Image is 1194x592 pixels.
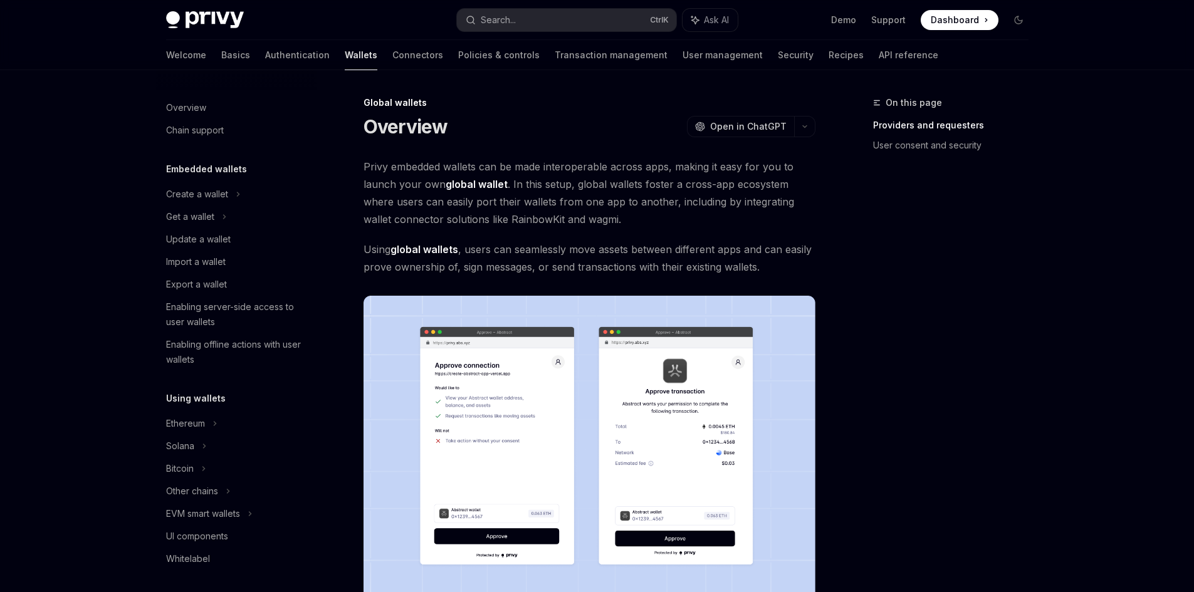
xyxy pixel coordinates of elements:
a: Demo [831,14,856,26]
div: Ethereum [166,416,205,431]
a: Whitelabel [156,548,317,570]
a: Policies & controls [458,40,540,70]
div: Import a wallet [166,254,226,269]
h1: Overview [364,115,448,138]
div: EVM smart wallets [166,506,240,521]
a: Enabling offline actions with user wallets [156,333,317,371]
a: Chain support [156,119,317,142]
span: Dashboard [931,14,979,26]
div: Enabling offline actions with user wallets [166,337,309,367]
button: Ask AI [683,9,738,31]
div: Export a wallet [166,277,227,292]
div: Other chains [166,484,218,499]
h5: Using wallets [166,391,226,406]
span: Ask AI [704,14,729,26]
a: Welcome [166,40,206,70]
span: Ctrl K [650,15,669,25]
a: UI components [156,525,317,548]
div: Overview [166,100,206,115]
a: Update a wallet [156,228,317,251]
div: Get a wallet [166,209,214,224]
div: Whitelabel [166,551,210,566]
a: Overview [156,96,317,119]
span: Open in ChatGPT [710,120,787,133]
strong: global wallet [446,178,508,190]
a: Support [871,14,906,26]
div: Update a wallet [166,232,231,247]
button: Search...CtrlK [457,9,676,31]
a: Enabling server-side access to user wallets [156,296,317,333]
a: Authentication [265,40,330,70]
a: Basics [221,40,250,70]
a: Wallets [345,40,377,70]
a: Connectors [392,40,443,70]
div: Solana [166,439,194,454]
span: Using , users can seamlessly move assets between different apps and can easily prove ownership of... [364,241,815,276]
button: Open in ChatGPT [687,116,794,137]
img: dark logo [166,11,244,29]
a: Dashboard [921,10,998,30]
a: Security [778,40,814,70]
a: Providers and requesters [873,115,1039,135]
div: Create a wallet [166,187,228,202]
a: Recipes [829,40,864,70]
div: Enabling server-side access to user wallets [166,299,309,330]
div: UI components [166,529,228,544]
span: On this page [886,95,942,110]
a: API reference [879,40,938,70]
a: Export a wallet [156,273,317,296]
h5: Embedded wallets [166,162,247,177]
a: User management [683,40,763,70]
span: Privy embedded wallets can be made interoperable across apps, making it easy for you to launch yo... [364,158,815,228]
a: Transaction management [555,40,668,70]
div: Chain support [166,123,224,138]
div: Global wallets [364,96,815,109]
a: User consent and security [873,135,1039,155]
button: Toggle dark mode [1008,10,1029,30]
div: Bitcoin [166,461,194,476]
div: Search... [481,13,516,28]
a: Import a wallet [156,251,317,273]
strong: global wallets [390,243,458,256]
